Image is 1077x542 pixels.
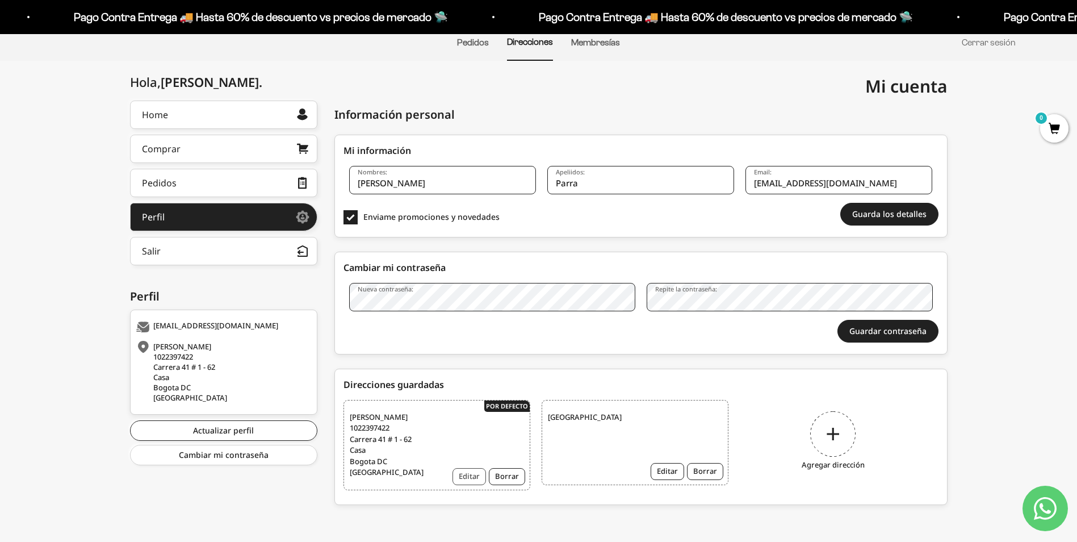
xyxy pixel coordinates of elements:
[687,463,723,480] button: Borrar
[136,322,308,333] div: [EMAIL_ADDRESS][DOMAIN_NAME]
[350,412,439,478] span: [PERSON_NAME] 1022397422 Carrera 41 # 1 - 62 Casa Bogota DC [GEOGRAPHIC_DATA]
[142,110,168,119] div: Home
[571,37,620,47] a: Membresías
[142,212,165,222] div: Perfil
[142,144,181,153] div: Comprar
[452,468,486,485] button: Editar
[334,106,455,123] div: Información personal
[343,210,530,224] label: Enviame promociones y novedades
[358,168,387,176] label: Nombres:
[507,37,553,47] a: Direcciones
[651,463,684,480] button: Editar
[130,101,317,129] a: Home
[802,460,865,471] i: Agregar dirección
[548,412,637,423] span: [GEOGRAPHIC_DATA]
[130,169,317,197] a: Pedidos
[130,135,317,163] a: Comprar
[130,420,317,441] a: Actualizar perfil
[655,285,717,293] label: Repite la contraseña:
[754,168,772,176] label: Email:
[962,37,1016,47] a: Cerrar sesión
[556,168,585,176] label: Apeliidos:
[1034,111,1048,125] mark: 0
[130,203,317,231] a: Perfil
[74,8,448,26] p: Pago Contra Entrega 🚚 Hasta 60% de descuento vs precios de mercado 🛸
[1040,123,1068,136] a: 0
[840,203,938,226] button: Guarda los detalles
[865,74,948,98] span: Mi cuenta
[130,75,262,89] div: Hola,
[142,247,161,256] div: Salir
[343,261,938,274] div: Cambiar mi contraseña
[489,468,525,485] button: Borrar
[457,37,489,47] a: Pedidos
[343,144,938,157] div: Mi información
[130,445,317,465] a: Cambiar mi contraseña
[343,378,938,391] div: Direcciones guardadas
[136,341,308,403] div: [PERSON_NAME] 1022397422 Carrera 41 # 1 - 62 Casa Bogota DC [GEOGRAPHIC_DATA]
[837,320,938,343] button: Guardar contraseña
[539,8,913,26] p: Pago Contra Entrega 🚚 Hasta 60% de descuento vs precios de mercado 🛸
[358,285,413,293] label: Nueva contraseña:
[259,73,262,90] span: .
[130,237,317,265] button: Salir
[142,178,177,187] div: Pedidos
[130,288,317,305] div: Perfil
[161,73,262,90] span: [PERSON_NAME]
